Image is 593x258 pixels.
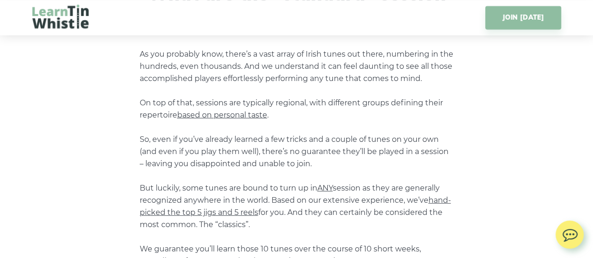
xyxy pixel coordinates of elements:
img: chat.svg [555,221,584,244]
span: ANY [317,184,333,192]
span: based on personal taste [177,111,267,119]
span: hand-picked the top 5 jigs and 5 reels [140,196,451,217]
a: JOIN [DATE] [485,6,561,29]
img: LearnTinWhistle.com [32,5,89,29]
